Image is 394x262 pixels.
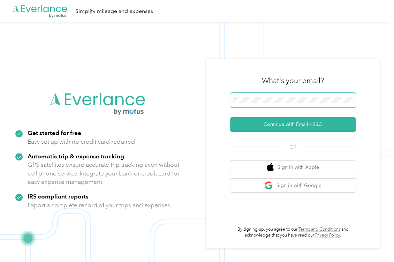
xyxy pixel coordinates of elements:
strong: IRS compliant reports [28,193,89,200]
div: Simplify mileage and expenses [75,7,153,16]
a: Terms and Conditions [298,227,340,232]
a: Privacy Policy [315,233,340,238]
p: Export a complete record of your trips and expenses. [28,201,172,210]
strong: Automatic trip & expense tracking [28,152,124,160]
strong: Get started for free [28,129,81,136]
button: apple logoSign in with Apple [230,160,356,174]
button: google logoSign in with Google [230,179,356,192]
p: GPS satellites ensure accurate trip tracking even without cell phone service. Integrate your bank... [28,160,180,186]
p: Easy set up with no credit card required [28,137,135,146]
span: OR [281,143,305,151]
img: apple logo [267,163,274,172]
h3: What's your email? [262,76,324,85]
img: google logo [264,181,273,190]
p: By signing up, you agree to our and acknowledge that you have read our . [230,226,356,239]
button: Continue with Email / SSO [230,117,356,132]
